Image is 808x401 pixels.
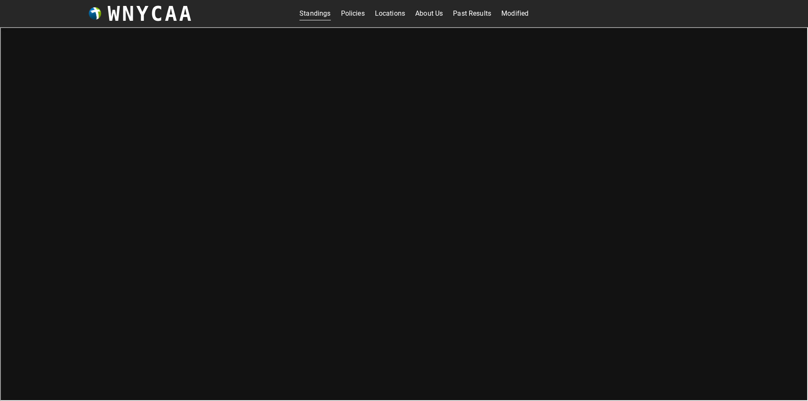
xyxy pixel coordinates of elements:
a: About Us [415,7,443,20]
a: Standings [299,7,330,20]
a: Past Results [453,7,491,20]
h3: WNYCAA [108,2,193,25]
a: Policies [341,7,365,20]
a: Locations [375,7,405,20]
a: Modified [501,7,528,20]
img: wnycaaBall.png [89,7,101,20]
